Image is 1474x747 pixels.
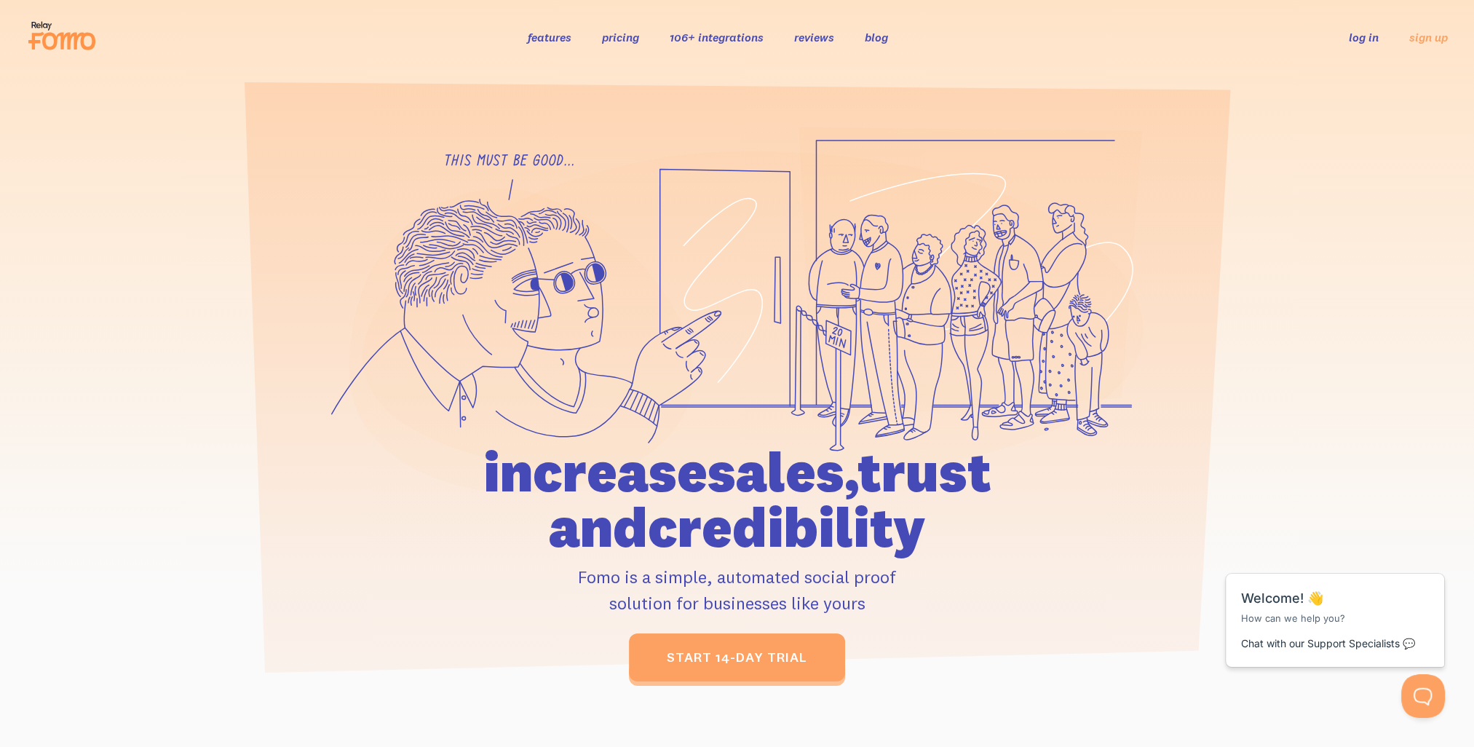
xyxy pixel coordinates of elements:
p: Fomo is a simple, automated social proof solution for businesses like yours [400,564,1074,616]
a: sign up [1409,30,1448,45]
iframe: Help Scout Beacon - Open [1401,674,1445,718]
a: reviews [794,30,834,44]
a: start 14-day trial [629,633,845,681]
h1: increase sales, trust and credibility [400,444,1074,555]
a: features [528,30,571,44]
a: pricing [602,30,639,44]
iframe: Help Scout Beacon - Messages and Notifications [1219,537,1453,674]
a: log in [1349,30,1379,44]
a: 106+ integrations [670,30,764,44]
a: blog [865,30,888,44]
